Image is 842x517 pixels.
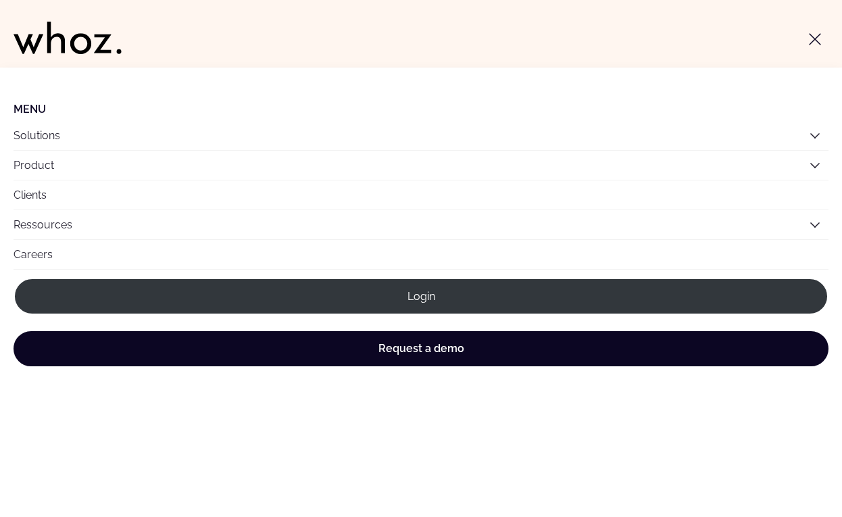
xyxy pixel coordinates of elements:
a: Login [14,278,828,315]
button: Ressources [14,210,828,239]
li: Menu [14,103,828,116]
button: Toggle menu [801,26,828,53]
iframe: Chatbot [753,428,823,498]
a: Product [14,159,54,172]
button: Solutions [14,121,828,150]
button: Product [14,151,828,180]
a: Careers [14,240,828,269]
a: Request a demo [14,331,828,366]
a: Clients [14,180,828,210]
a: Ressources [14,218,72,231]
